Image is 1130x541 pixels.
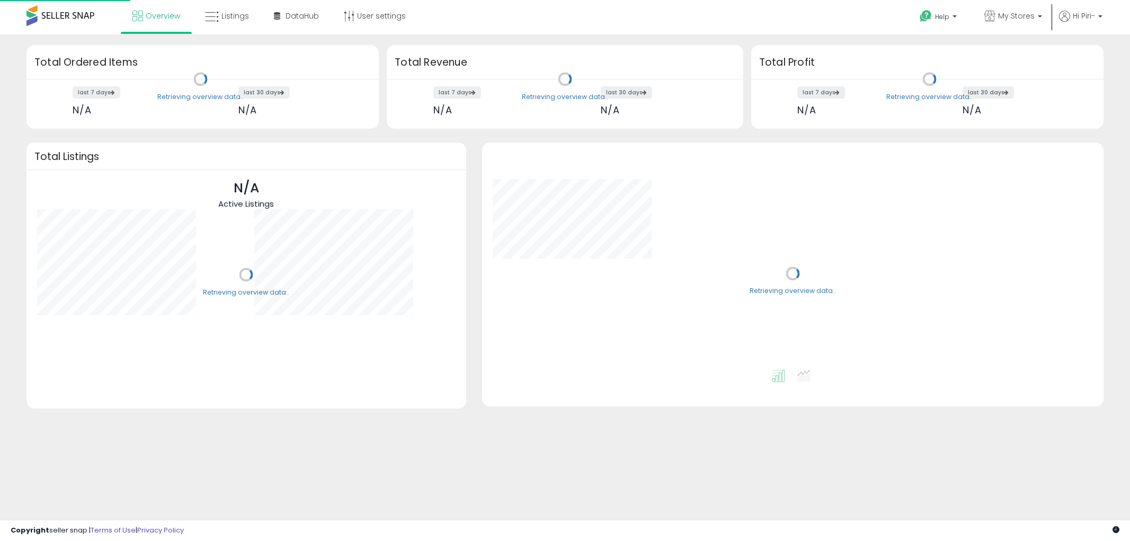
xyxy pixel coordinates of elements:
[919,10,932,23] i: Get Help
[221,11,249,21] span: Listings
[203,288,289,297] div: Retrieving overview data..
[886,92,973,102] div: Retrieving overview data..
[1059,11,1102,34] a: Hi Piri-
[146,11,180,21] span: Overview
[1073,11,1095,21] span: Hi Piri-
[935,12,949,21] span: Help
[750,287,836,296] div: Retrieving overview data..
[522,92,608,102] div: Retrieving overview data..
[911,2,967,34] a: Help
[286,11,319,21] span: DataHub
[998,11,1035,21] span: My Stores
[157,92,244,102] div: Retrieving overview data..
